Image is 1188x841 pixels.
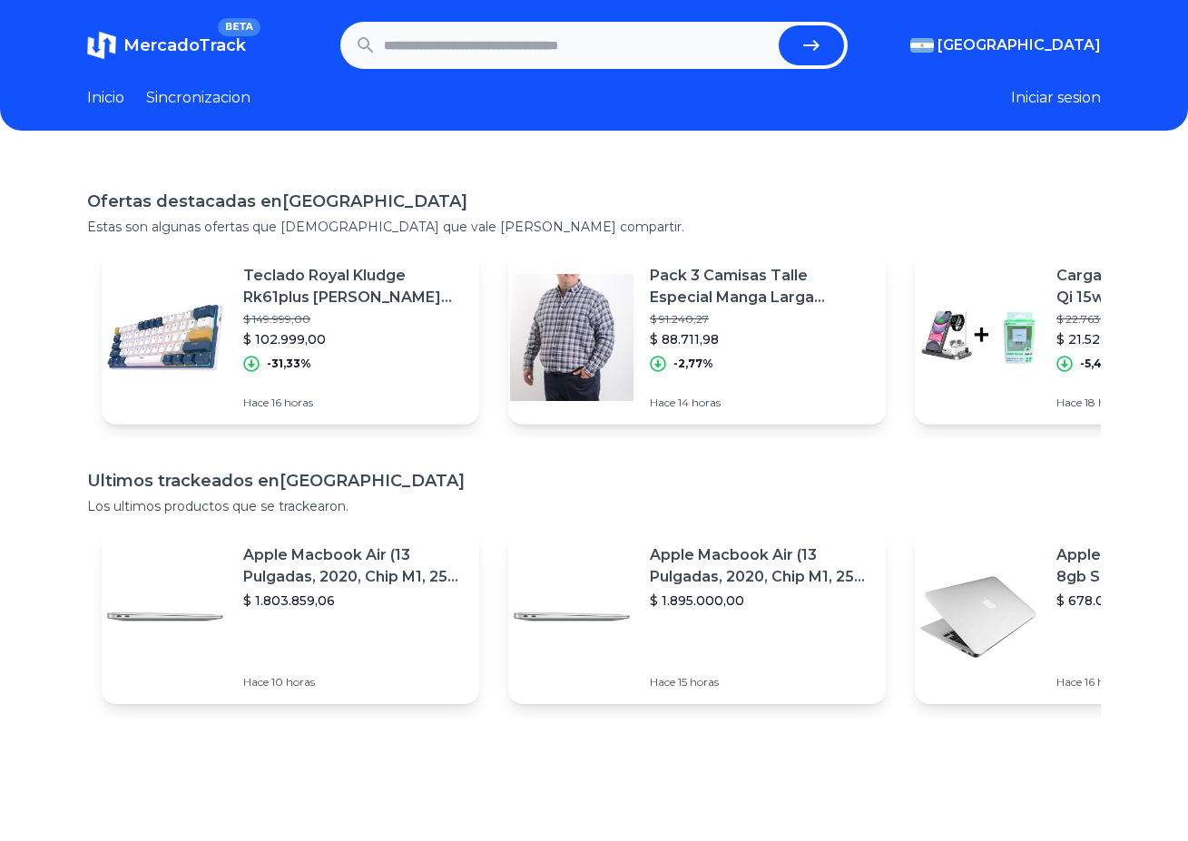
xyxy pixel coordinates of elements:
[87,189,1101,214] h1: Ofertas destacadas en [GEOGRAPHIC_DATA]
[87,497,1101,515] p: Los ultimos productos que se trackearon.
[650,330,871,348] p: $ 88.711,98
[218,18,260,36] span: BETA
[650,396,871,410] p: Hace 14 horas
[1011,87,1101,109] button: Iniciar sesion
[102,530,479,704] a: Featured imageApple Macbook Air (13 Pulgadas, 2020, Chip M1, 256 Gb De Ssd, 8 Gb De Ram) - Plata$...
[243,312,465,327] p: $ 149.999,00
[102,274,229,401] img: Featured image
[243,396,465,410] p: Hace 16 horas
[650,265,871,308] p: Pack 3 Camisas Talle Especial Manga Larga Hombre
[146,87,250,109] a: Sincronizacion
[508,530,886,704] a: Featured imageApple Macbook Air (13 Pulgadas, 2020, Chip M1, 256 Gb De Ssd, 8 Gb De Ram) - Plata$...
[673,357,713,371] p: -2,77%
[915,553,1042,680] img: Featured image
[938,34,1101,56] span: [GEOGRAPHIC_DATA]
[102,553,229,680] img: Featured image
[87,468,1101,494] h1: Ultimos trackeados en [GEOGRAPHIC_DATA]
[243,330,465,348] p: $ 102.999,00
[650,675,871,689] p: Hace 15 horas
[243,675,465,689] p: Hace 10 horas
[1080,357,1120,371] p: -5,42%
[87,218,1101,236] p: Estas son algunas ofertas que [DEMOGRAPHIC_DATA] que vale [PERSON_NAME] compartir.
[87,87,124,109] a: Inicio
[915,274,1042,401] img: Featured image
[650,544,871,588] p: Apple Macbook Air (13 Pulgadas, 2020, Chip M1, 256 Gb De Ssd, 8 Gb De Ram) - Plata
[650,592,871,610] p: $ 1.895.000,00
[87,31,116,60] img: MercadoTrack
[243,544,465,588] p: Apple Macbook Air (13 Pulgadas, 2020, Chip M1, 256 Gb De Ssd, 8 Gb De Ram) - Plata
[910,38,934,53] img: Argentina
[267,357,311,371] p: -31,33%
[243,265,465,308] p: Teclado Royal Kludge Rk61plus [PERSON_NAME] Blue 75% Switch Sky Cyan
[508,274,635,401] img: Featured image
[650,312,871,327] p: $ 91.240,27
[87,31,246,60] a: MercadoTrackBETA
[243,592,465,610] p: $ 1.803.859,06
[123,35,246,55] span: MercadoTrack
[508,553,635,680] img: Featured image
[508,250,886,425] a: Featured imagePack 3 Camisas Talle Especial Manga Larga Hombre$ 91.240,27$ 88.711,98-2,77%Hace 14...
[910,34,1101,56] button: [GEOGRAPHIC_DATA]
[102,250,479,425] a: Featured imageTeclado Royal Kludge Rk61plus [PERSON_NAME] Blue 75% Switch Sky Cyan$ 149.999,00$ 1...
